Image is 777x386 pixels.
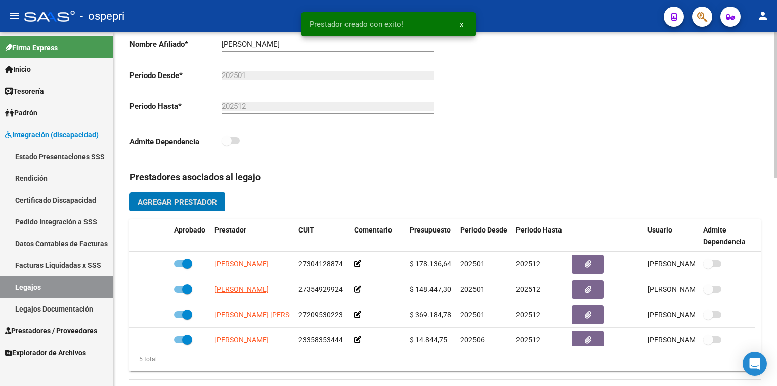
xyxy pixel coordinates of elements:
datatable-header-cell: Admite Dependencia [699,219,755,253]
span: CUIT [298,226,314,234]
datatable-header-cell: Prestador [210,219,294,253]
mat-icon: person [757,10,769,22]
span: Comentario [354,226,392,234]
span: [PERSON_NAME] [DATE] [647,285,727,293]
span: [PERSON_NAME] [DATE] [647,260,727,268]
button: x [452,15,471,33]
div: Open Intercom Messenger [743,352,767,376]
span: Agregar Prestador [138,198,217,207]
div: 5 total [129,354,157,365]
span: [PERSON_NAME] [214,336,269,344]
span: 202512 [516,336,540,344]
p: Periodo Hasta [129,101,222,112]
span: Periodo Desde [460,226,507,234]
datatable-header-cell: Comentario [350,219,406,253]
span: [PERSON_NAME] [214,285,269,293]
p: Admite Dependencia [129,136,222,147]
span: 27354929924 [298,285,343,293]
span: $ 14.844,75 [410,336,447,344]
span: 202512 [516,311,540,319]
span: 202512 [516,285,540,293]
span: 202501 [460,260,485,268]
span: Inicio [5,64,31,75]
span: 202506 [460,336,485,344]
span: Prestador [214,226,246,234]
datatable-header-cell: Presupuesto [406,219,456,253]
span: - ospepri [80,5,124,27]
datatable-header-cell: Usuario [643,219,699,253]
span: Padrón [5,107,37,119]
datatable-header-cell: CUIT [294,219,350,253]
p: Periodo Desde [129,70,222,81]
datatable-header-cell: Periodo Desde [456,219,512,253]
span: $ 178.136,64 [410,260,451,268]
span: Aprobado [174,226,205,234]
span: [PERSON_NAME] [214,260,269,268]
mat-icon: menu [8,10,20,22]
span: 27209530223 [298,311,343,319]
span: Integración (discapacidad) [5,129,99,140]
span: Tesorería [5,86,44,97]
span: Presupuesto [410,226,451,234]
span: [PERSON_NAME] [PERSON_NAME] [214,311,324,319]
span: 202501 [460,285,485,293]
span: Periodo Hasta [516,226,562,234]
h3: Prestadores asociados al legajo [129,170,761,184]
span: [PERSON_NAME] [DATE] [647,336,727,344]
span: Admite Dependencia [703,226,746,246]
span: 202512 [516,260,540,268]
span: $ 148.447,30 [410,285,451,293]
span: $ 369.184,78 [410,311,451,319]
span: Usuario [647,226,672,234]
span: Prestador creado con exito! [310,19,403,29]
span: [PERSON_NAME] [DATE] [647,311,727,319]
datatable-header-cell: Periodo Hasta [512,219,568,253]
button: Agregar Prestador [129,192,225,211]
datatable-header-cell: Aprobado [170,219,210,253]
p: Nombre Afiliado [129,38,222,50]
span: x [460,20,463,29]
span: 27304128874 [298,260,343,268]
span: 23358353444 [298,336,343,344]
span: Prestadores / Proveedores [5,325,97,336]
span: Firma Express [5,42,58,53]
span: Explorador de Archivos [5,347,86,358]
span: 202501 [460,311,485,319]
